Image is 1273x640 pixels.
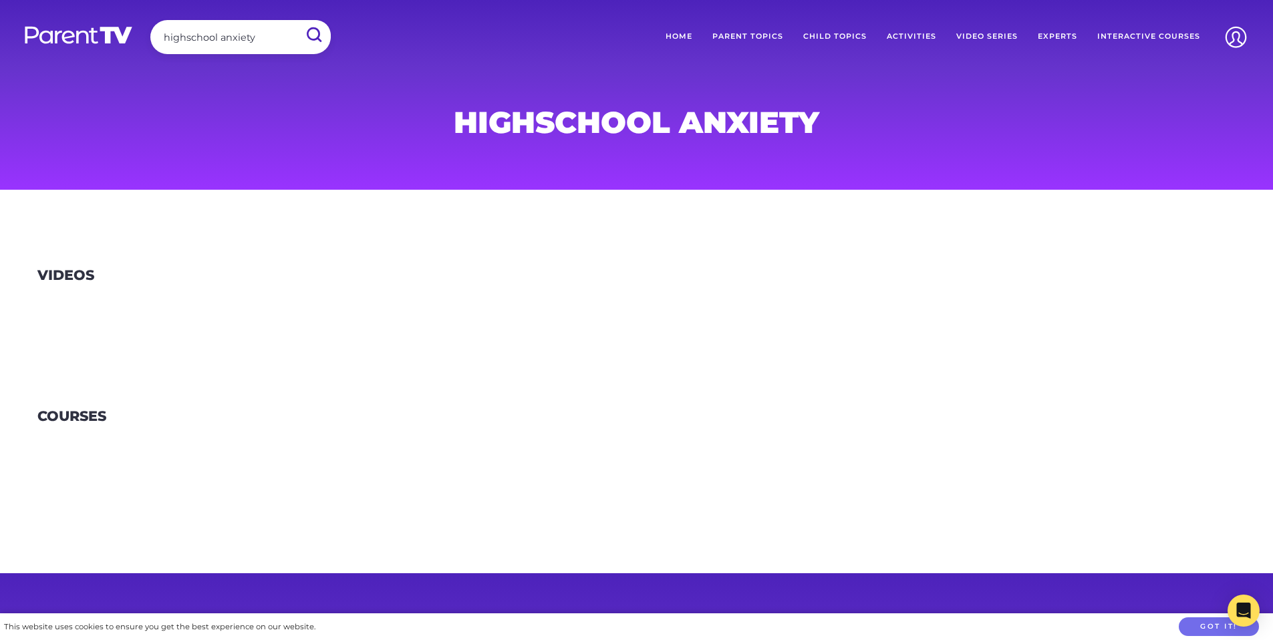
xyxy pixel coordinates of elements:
[1228,595,1260,627] div: Open Intercom Messenger
[37,267,94,284] h3: Videos
[4,620,315,634] div: This website uses cookies to ensure you get the best experience on our website.
[877,20,946,53] a: Activities
[296,20,331,50] input: Submit
[946,20,1028,53] a: Video Series
[793,20,877,53] a: Child Topics
[150,20,331,54] input: Search ParentTV
[1028,20,1087,53] a: Experts
[315,109,959,136] h1: highschool anxiety
[1087,20,1210,53] a: Interactive Courses
[1179,617,1259,637] button: Got it!
[23,25,134,45] img: parenttv-logo-white.4c85aaf.svg
[656,20,702,53] a: Home
[37,408,106,425] h3: Courses
[1219,20,1253,54] img: Account
[702,20,793,53] a: Parent Topics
